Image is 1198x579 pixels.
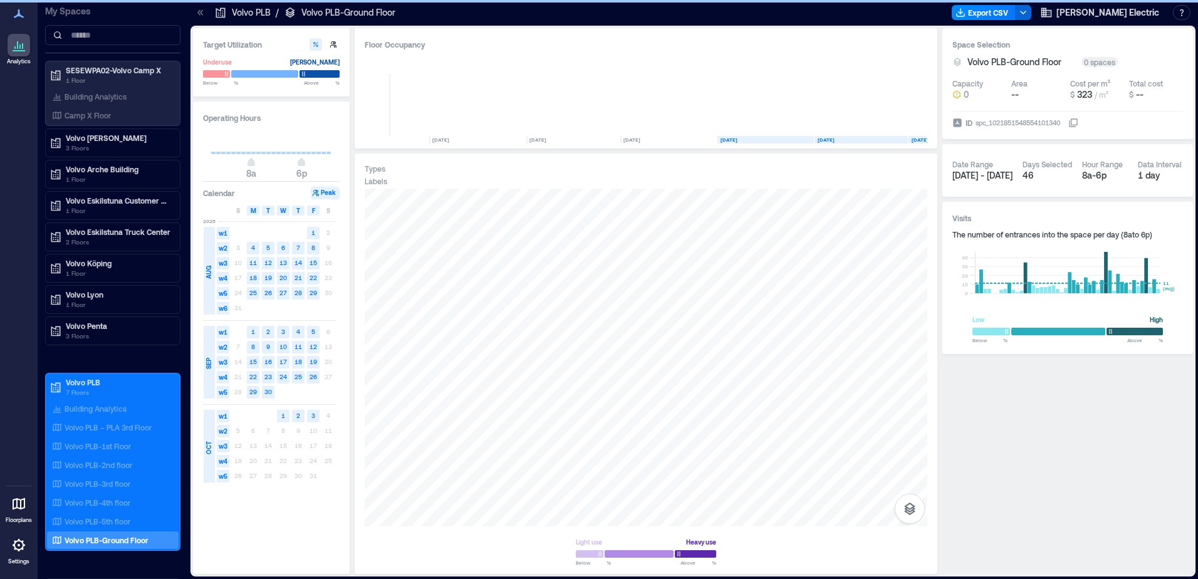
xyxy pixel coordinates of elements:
text: 12 [310,343,317,350]
span: S [236,206,240,216]
span: w3 [217,440,229,452]
text: 8 [311,244,315,251]
h3: Calendar [203,187,235,199]
p: Building Analytics [65,91,127,102]
text: 7 [296,244,300,251]
text: 15 [310,259,317,266]
div: 0 spaces [1081,57,1118,67]
p: Analytics [7,58,31,65]
span: T [296,206,300,216]
span: w4 [217,455,229,467]
text: 11 [249,259,257,266]
span: Above % [304,79,340,86]
text: 19 [264,274,272,281]
span: W [280,206,286,216]
p: Volvo PLB – PLA 3rd Floor [65,422,152,432]
p: 3 Floors [66,143,171,153]
button: 0 [952,88,1006,101]
span: 0 [964,88,969,101]
p: Volvo PLB-1st Floor [65,441,131,451]
p: 1 Floor [66,300,171,310]
p: Volvo PLB-3rd floor [65,479,130,489]
h3: Space Selection [952,38,1183,51]
text: 25 [294,373,302,380]
text: 6 [281,244,285,251]
span: w5 [217,470,229,482]
text: 14 [294,259,302,266]
button: $ 323 / m² [1070,88,1124,101]
span: T [266,206,270,216]
p: 1 Floor [66,206,171,216]
text: 16 [264,358,272,365]
div: The number of entrances into the space per day ( 8a to 6p ) [952,229,1183,239]
text: 9 [266,343,270,350]
span: F [312,206,315,216]
div: Date Range [952,159,993,169]
span: 323 [1077,89,1092,100]
p: SESEWPA02-Volvo Camp X [66,65,171,75]
span: 6p [296,168,307,179]
div: Light use [576,536,602,548]
text: 8 [251,343,255,350]
p: / [276,6,279,19]
text: 3 [311,412,315,419]
span: Below % [576,559,611,566]
div: Area [1011,78,1028,88]
span: w4 [217,371,229,383]
text: 3 [281,328,285,335]
h3: Target Utilization [203,38,340,51]
h3: Operating Hours [203,112,340,124]
div: Capacity [952,78,983,88]
text: 13 [279,259,287,266]
text: 1 [281,412,285,419]
span: -- [1011,89,1019,100]
text: 5 [311,328,315,335]
text: [DATE] [529,137,546,143]
text: 5 [266,244,270,251]
text: 19 [310,358,317,365]
p: Camp X Floor [65,110,111,120]
text: 25 [249,289,257,296]
span: / m² [1095,90,1108,99]
p: Volvo PLB-5th floor [65,516,130,526]
button: Peak [311,187,340,199]
p: Building Analytics [65,404,127,414]
text: 21 [294,274,302,281]
p: Volvo PLB-2nd floor [65,460,132,470]
span: [PERSON_NAME] Electric [1056,6,1159,19]
h3: Visits [952,212,1183,224]
text: 30 [264,388,272,395]
span: 8a [246,168,256,179]
p: Settings [8,558,29,565]
p: Volvo PLB-Ground Floor [65,535,148,545]
tspan: 10 [962,281,968,288]
span: Volvo PLB-Ground Floor [967,56,1061,68]
p: Volvo PLB-Ground Floor [301,6,395,19]
span: w3 [217,356,229,368]
p: 1 Floor [66,75,171,85]
span: $ [1070,90,1075,99]
p: Volvo [PERSON_NAME] [66,133,171,143]
span: $ [1129,90,1133,99]
button: Export CSV [952,5,1016,20]
p: Volvo PLB [66,377,171,387]
text: 27 [279,289,287,296]
span: ID [966,117,972,129]
text: 2 [266,328,270,335]
p: Volvo Eskilstuna Truck Center [66,227,171,237]
text: 10 [279,343,287,350]
tspan: 40 [962,254,968,261]
div: Underuse [203,56,232,68]
p: 1 Floor [66,174,171,184]
text: 24 [279,373,287,380]
div: Data Interval [1138,159,1182,169]
div: Labels [365,176,387,186]
span: Above % [1127,336,1163,344]
div: Cost per m² [1070,78,1110,88]
span: S [326,206,330,216]
text: [DATE] [818,137,835,143]
span: AUG [204,266,214,279]
button: [PERSON_NAME] Electric [1036,3,1163,23]
span: w2 [217,242,229,254]
span: [DATE] - [DATE] [952,170,1013,180]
